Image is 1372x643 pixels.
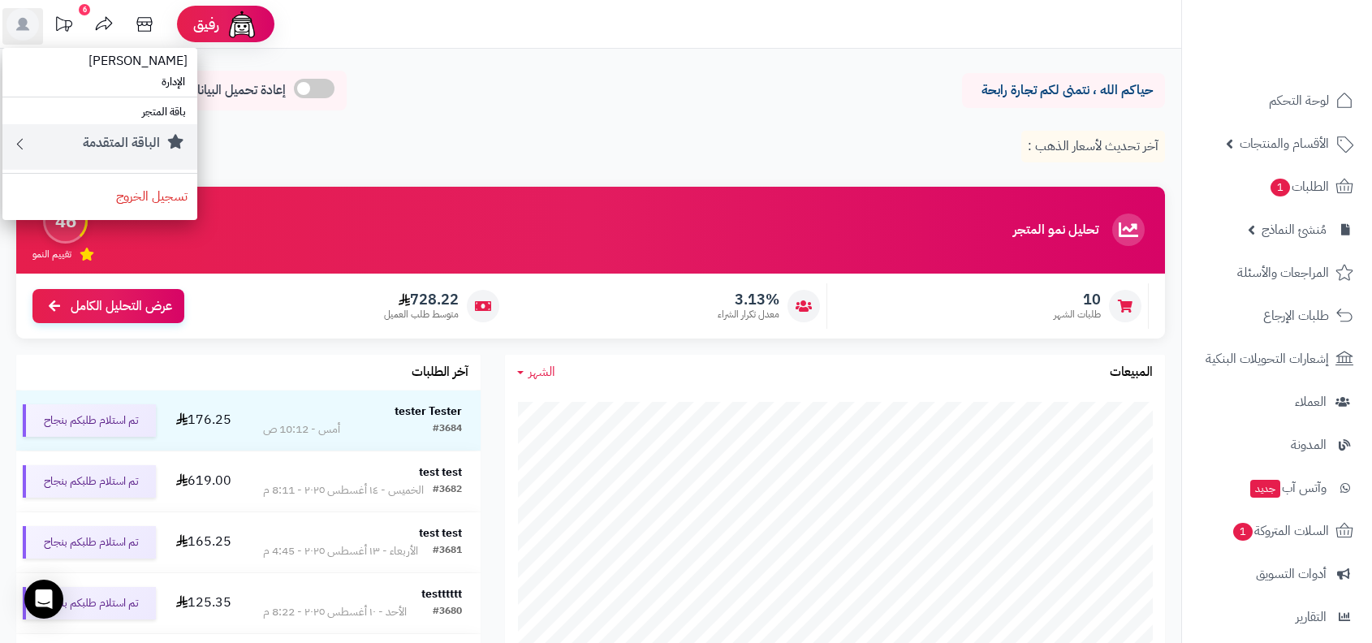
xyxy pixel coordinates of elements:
h3: تحليل نمو المتجر [1013,223,1098,238]
h3: المبيعات [1110,365,1153,380]
span: 728.22 [384,291,459,309]
span: [PERSON_NAME] [79,41,197,80]
span: طلبات الشهر [1054,308,1101,321]
small: الباقة المتقدمة [83,133,160,153]
div: Open Intercom Messenger [24,580,63,619]
span: المدونة [1291,434,1327,456]
a: تحديثات المنصة [43,8,84,45]
p: آخر تحديث لأسعار الذهب : [1021,131,1165,162]
div: الخميس - ١٤ أغسطس ٢٠٢٥ - 8:11 م [263,482,424,498]
td: 176.25 [162,391,244,451]
a: عرض التحليل الكامل [32,289,184,324]
a: السلات المتروكة1 [1192,511,1362,550]
span: رفيق [193,15,219,34]
span: الأقسام والمنتجات [1240,132,1329,155]
a: الطلبات1 [1192,167,1362,206]
strong: test test [419,464,462,481]
div: #3681 [433,543,462,559]
div: تم استلام طلبكم بنجاح [23,526,156,559]
div: تم استلام طلبكم بنجاح [23,587,156,619]
img: logo-2.png [1262,45,1357,80]
div: الأحد - ١٠ أغسطس ٢٠٢٥ - 8:22 م [263,604,407,620]
strong: testttttt [421,585,462,602]
td: 125.35 [162,573,244,633]
span: العملاء [1295,391,1327,413]
a: تسجيل الخروج [2,177,197,216]
td: 619.00 [162,451,244,511]
strong: test test [419,524,462,542]
div: أمس - 10:12 ص [263,421,340,438]
div: #3680 [433,604,462,620]
span: 3.13% [718,291,779,309]
span: عرض التحليل الكامل [71,297,172,316]
li: باقة المتجر [2,101,197,124]
a: طلبات الإرجاع [1192,296,1362,335]
a: إشعارات التحويلات البنكية [1192,339,1362,378]
img: ai-face.png [226,8,258,41]
span: السلات المتروكة [1232,520,1329,542]
a: المراجعات والأسئلة [1192,253,1362,292]
a: التقارير [1192,598,1362,637]
h3: آخر الطلبات [412,365,468,380]
span: لوحة التحكم [1269,89,1329,112]
div: تم استلام طلبكم بنجاح [23,465,156,498]
div: #3684 [433,421,462,438]
a: المدونة [1192,425,1362,464]
div: الأربعاء - ١٣ أغسطس ٢٠٢٥ - 4:45 م [263,543,418,559]
span: الطلبات [1269,175,1329,198]
span: أدوات التسويق [1256,563,1327,585]
p: حياكم الله ، نتمنى لكم تجارة رابحة [974,81,1153,100]
a: الشهر [517,363,555,382]
span: الشهر [529,362,555,382]
a: الباقة المتقدمة [2,124,197,170]
a: العملاء [1192,382,1362,421]
div: تم استلام طلبكم بنجاح [23,404,156,437]
a: وآتس آبجديد [1192,468,1362,507]
td: 165.25 [162,512,244,572]
span: وآتس آب [1249,477,1327,499]
span: المراجعات والأسئلة [1237,261,1329,284]
div: #3682 [433,482,462,498]
span: إعادة تحميل البيانات التلقائي [149,81,286,100]
div: 6 [79,4,90,15]
span: طلبات الإرجاع [1263,304,1329,327]
span: مُنشئ النماذج [1262,218,1327,241]
span: 1 [1233,523,1253,541]
span: 1 [1271,179,1290,196]
a: لوحة التحكم [1192,81,1362,120]
span: 10 [1054,291,1101,309]
strong: tester Tester [395,403,462,420]
li: الإدارة [2,71,197,94]
span: إشعارات التحويلات البنكية [1206,347,1329,370]
span: متوسط طلب العميل [384,308,459,321]
span: معدل تكرار الشراء [718,308,779,321]
span: التقارير [1296,606,1327,628]
span: جديد [1250,480,1280,498]
a: أدوات التسويق [1192,555,1362,593]
span: تقييم النمو [32,248,71,261]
